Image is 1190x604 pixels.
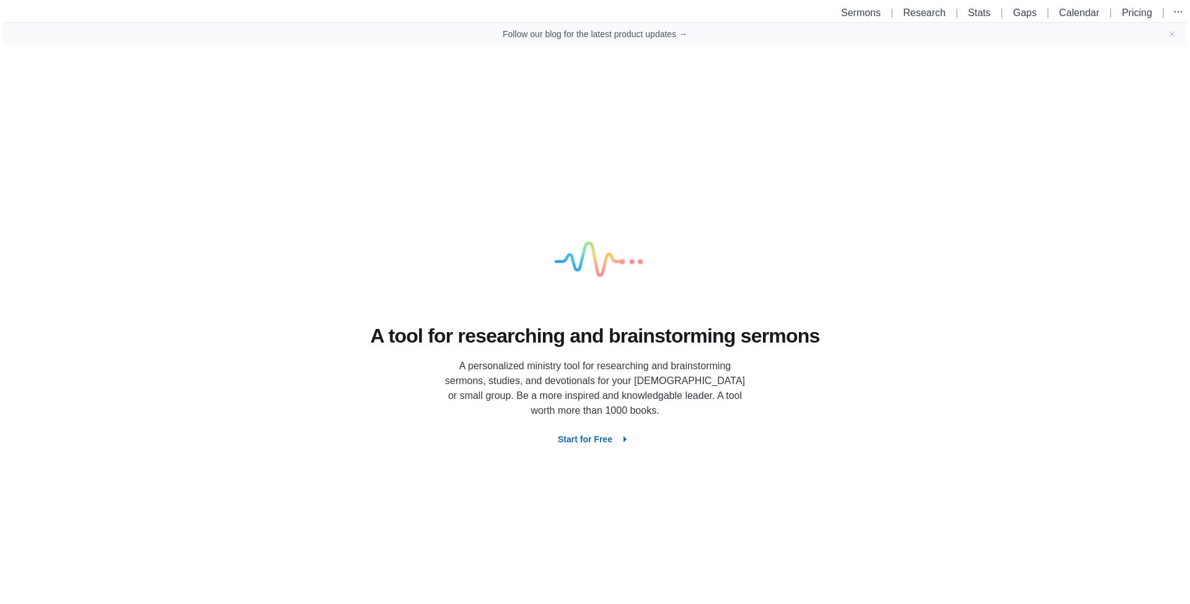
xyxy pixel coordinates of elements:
[886,6,898,20] li: |
[1013,7,1036,18] a: Gaps
[548,428,642,450] button: Start for Free
[503,28,687,40] a: Follow our blog for the latest product updates →
[1167,29,1177,39] button: Close banner
[1042,6,1054,20] li: |
[968,7,990,18] a: Stats
[440,359,750,418] p: A personalized ministry tool for researching and brainstorming sermons, studies, and devotionals ...
[371,323,820,349] h1: A tool for researching and brainstorming sermons
[1059,7,1100,18] a: Calendar
[1104,6,1117,20] li: |
[548,434,642,444] a: Start for Free
[1122,7,1152,18] a: Pricing
[995,6,1008,20] li: |
[841,7,881,18] a: Sermons
[533,199,657,323] img: logo
[903,7,945,18] a: Research
[1157,6,1170,20] li: |
[951,6,963,20] li: |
